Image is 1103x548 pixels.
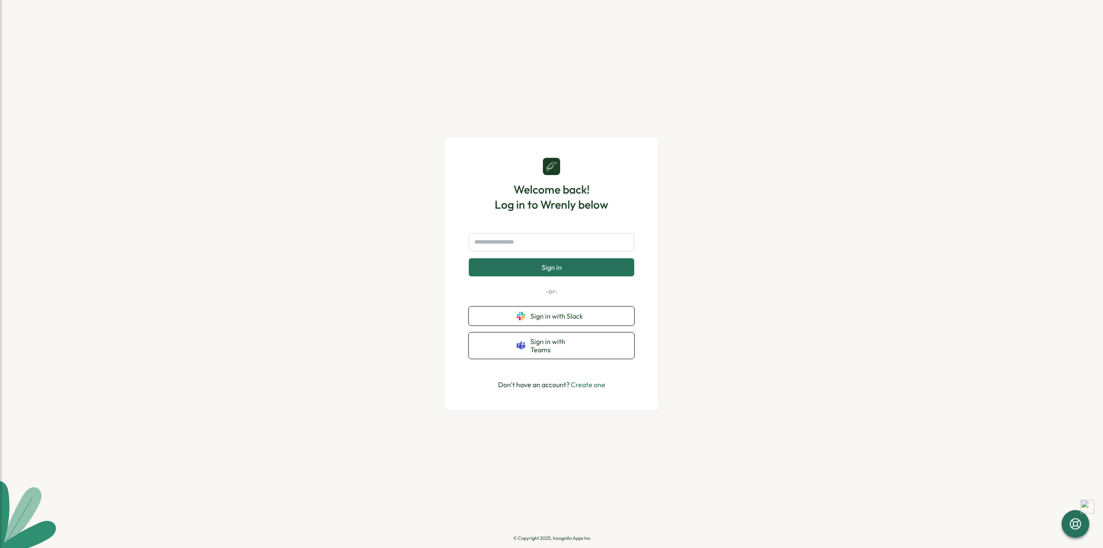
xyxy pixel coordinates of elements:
[513,535,590,541] p: © Copyright 2025, Incognito Apps Inc
[1081,500,1094,514] img: button-greyscale.png
[469,307,634,326] button: Sign in with Slack
[469,287,634,296] p: -or-
[469,258,634,276] button: Sign in
[530,338,586,354] span: Sign in with Teams
[469,332,634,359] button: Sign in with Teams
[542,263,562,271] span: Sign in
[571,380,605,389] a: Create one
[530,312,586,320] span: Sign in with Slack
[498,379,605,390] p: Don't have an account?
[495,182,608,212] h1: Welcome back! Log in to Wrenly below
